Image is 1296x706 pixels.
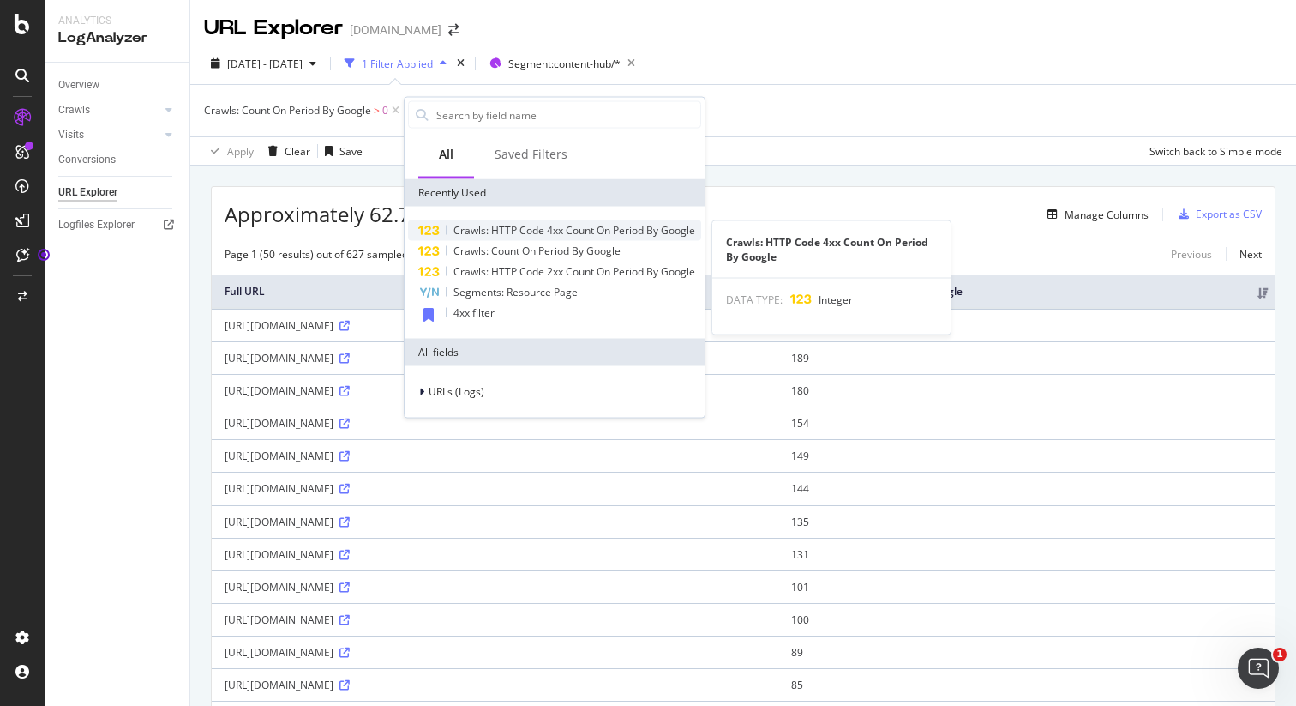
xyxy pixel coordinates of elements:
div: Analytics [58,14,176,28]
div: [URL][DOMAIN_NAME] [225,678,765,692]
div: [URL][DOMAIN_NAME] [225,481,765,496]
span: URLs (Logs) [429,384,484,399]
span: Segments: Resource Page [453,285,578,299]
div: Clear [285,144,310,159]
button: Switch back to Simple mode [1143,137,1282,165]
a: Next [1226,242,1262,267]
button: Apply [204,137,254,165]
div: arrow-right-arrow-left [448,24,459,36]
span: Crawls: HTTP Code 4xx Count On Period By Google [453,223,695,238]
div: URL Explorer [58,184,117,202]
div: times [453,55,468,72]
div: [URL][DOMAIN_NAME] [225,515,765,529]
td: 89 [778,636,1275,668]
span: DATA TYPE: [726,293,783,307]
button: Export as CSV [1172,201,1262,228]
span: Segment: content-hub/* [508,57,621,71]
td: 131 [778,538,1275,570]
div: 1 Filter Applied [362,57,433,71]
button: Manage Columns [1041,204,1149,225]
a: URL Explorer [58,184,177,202]
button: Save [318,137,363,165]
td: 144 [778,472,1275,504]
td: 149 [778,439,1275,472]
span: 1 [1273,648,1287,661]
iframe: Intercom live chat [1238,648,1279,689]
div: Crawls [58,101,90,119]
button: Clear [261,137,310,165]
div: [URL][DOMAIN_NAME] [225,383,765,398]
td: 189 [778,341,1275,374]
span: Crawls: HTTP Code 2xx Count On Period By Google [453,264,695,279]
div: [URL][DOMAIN_NAME] [225,612,765,627]
div: All fields [405,339,705,366]
div: URL Explorer [204,14,343,43]
button: 1 Filter Applied [338,50,453,77]
div: [URL][DOMAIN_NAME] [225,318,765,333]
div: Saved Filters [495,146,567,163]
td: 154 [778,407,1275,439]
div: Logfiles Explorer [58,216,135,234]
span: 0 [382,99,388,123]
span: [DATE] - [DATE] [227,57,303,71]
td: 101 [778,570,1275,603]
a: Logfiles Explorer [58,216,177,234]
div: Visits [58,126,84,144]
span: Approximately 62.7K URLs found [225,200,540,229]
input: Search by field name [435,102,700,128]
span: 4xx filter [453,305,495,320]
th: Full URL: activate to sort column ascending [212,275,778,309]
div: Page 1 (50 results) out of 627 sampled entries [225,247,444,262]
span: > [374,103,380,118]
td: 227 [778,309,1275,341]
span: Crawls: Count On Period By Google [204,103,371,118]
div: Switch back to Simple mode [1149,144,1282,159]
div: Overview [58,76,99,94]
a: Visits [58,126,160,144]
div: Export as CSV [1196,207,1262,221]
div: Crawls: HTTP Code 4xx Count On Period By Google [712,235,951,264]
div: [URL][DOMAIN_NAME] [225,645,765,660]
span: Integer [819,293,853,307]
div: [URL][DOMAIN_NAME] [225,416,765,431]
td: 135 [778,505,1275,538]
div: [URL][DOMAIN_NAME] [225,547,765,562]
button: [DATE] - [DATE] [204,50,323,77]
div: Save [339,144,363,159]
a: Crawls [58,101,160,119]
div: [URL][DOMAIN_NAME] [225,449,765,463]
div: Tooltip anchor [36,247,51,262]
div: Manage Columns [1065,208,1149,222]
a: Overview [58,76,177,94]
button: Segment:content-hub/* [483,50,642,77]
div: Recently Used [405,179,705,207]
div: [DOMAIN_NAME] [350,21,441,39]
td: 180 [778,374,1275,407]
div: All [439,146,453,163]
div: [URL][DOMAIN_NAME] [225,580,765,594]
td: 85 [778,668,1275,701]
div: Conversions [58,151,116,169]
td: 100 [778,603,1275,636]
a: Conversions [58,151,177,169]
div: Apply [227,144,254,159]
th: Crawls: Count On Period By Google: activate to sort column ascending [778,275,1275,309]
span: Crawls: Count On Period By Google [453,244,621,258]
button: Add Filter [403,100,471,121]
div: LogAnalyzer [58,28,176,48]
div: [URL][DOMAIN_NAME] [225,351,765,365]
